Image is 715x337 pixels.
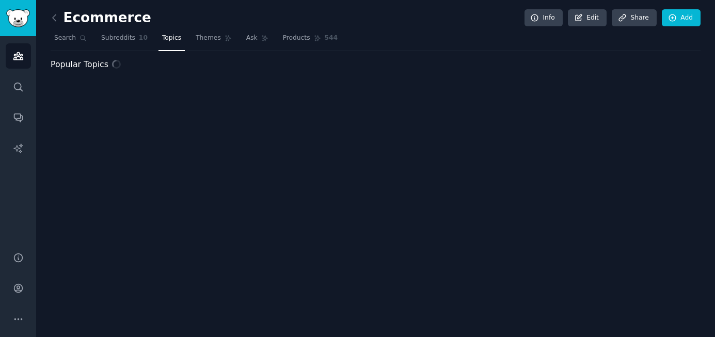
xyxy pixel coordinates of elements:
a: Ask [243,30,272,51]
span: Search [54,34,76,43]
a: Edit [568,9,607,27]
span: Products [283,34,310,43]
a: Search [51,30,90,51]
span: 10 [139,34,148,43]
span: Topics [162,34,181,43]
span: Subreddits [101,34,135,43]
span: 544 [325,34,338,43]
a: Themes [192,30,235,51]
span: Popular Topics [51,58,108,71]
h2: Ecommerce [51,10,151,26]
a: Products544 [279,30,341,51]
a: Info [525,9,563,27]
span: Themes [196,34,221,43]
a: Topics [158,30,185,51]
a: Subreddits10 [98,30,151,51]
img: GummySearch logo [6,9,30,27]
a: Add [662,9,701,27]
span: Ask [246,34,258,43]
a: Share [612,9,656,27]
